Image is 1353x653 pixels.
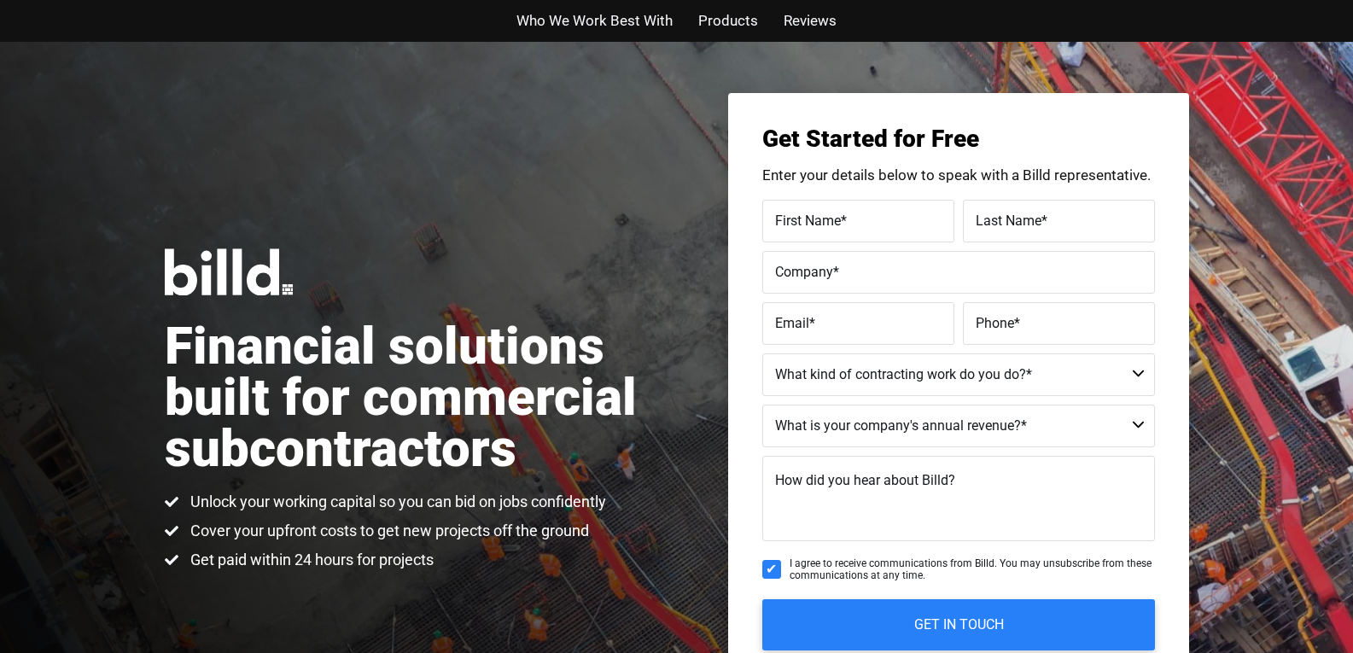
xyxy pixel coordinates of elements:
span: I agree to receive communications from Billd. You may unsubscribe from these communications at an... [790,557,1155,582]
h1: Financial solutions built for commercial subcontractors [165,321,677,475]
input: I agree to receive communications from Billd. You may unsubscribe from these communications at an... [762,560,781,579]
span: Get paid within 24 hours for projects [186,550,434,570]
h3: Get Started for Free [762,127,1155,151]
p: Enter your details below to speak with a Billd representative. [762,168,1155,183]
a: Reviews [784,9,837,33]
span: First Name [775,212,841,228]
span: Email [775,314,809,330]
a: Products [698,9,758,33]
span: Company [775,263,833,279]
span: Unlock your working capital so you can bid on jobs confidently [186,492,606,512]
span: Last Name [976,212,1041,228]
span: How did you hear about Billd? [775,472,955,488]
span: Cover your upfront costs to get new projects off the ground [186,521,589,541]
a: Who We Work Best With [516,9,673,33]
span: Phone [976,314,1014,330]
input: GET IN TOUCH [762,599,1155,650]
